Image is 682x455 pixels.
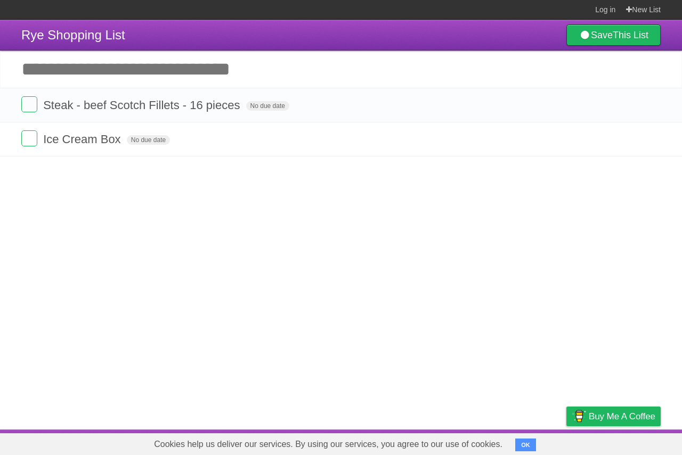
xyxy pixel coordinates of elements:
span: Ice Cream Box [43,133,124,146]
span: Steak - beef Scotch Fillets - 16 pieces [43,98,242,112]
span: No due date [127,135,170,145]
a: Privacy [553,432,580,452]
span: Rye Shopping List [21,28,125,42]
a: About [425,432,447,452]
a: Buy me a coffee [566,407,661,426]
span: No due date [246,101,289,111]
a: Suggest a feature [594,432,661,452]
a: Developers [460,432,503,452]
a: Terms [516,432,540,452]
span: Cookies help us deliver our services. By using our services, you agree to our use of cookies. [143,434,513,455]
label: Done [21,130,37,146]
button: OK [515,439,536,451]
img: Buy me a coffee [572,407,586,425]
b: This List [613,30,648,40]
a: SaveThis List [566,24,661,46]
label: Done [21,96,37,112]
span: Buy me a coffee [589,407,655,426]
